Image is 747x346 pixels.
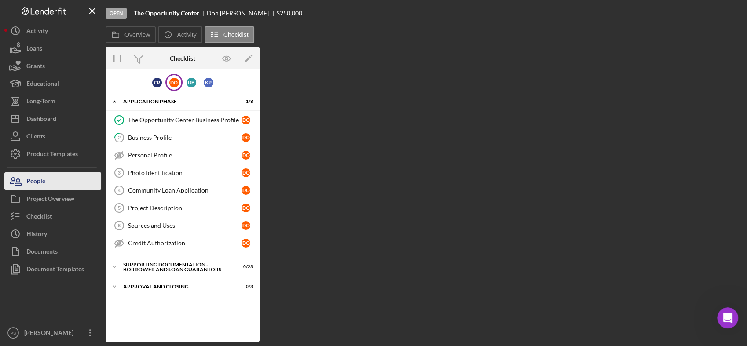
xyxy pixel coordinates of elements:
div: Archive a Project [13,211,163,228]
div: Archive a Project [18,215,147,224]
div: Educational [26,75,59,95]
button: Dashboard [4,110,101,127]
a: 3Photo IdentificationDO [110,164,255,182]
div: The Opportunity Center Business Profile [128,117,242,124]
text: PS [11,331,16,335]
button: Clients [4,127,101,145]
a: The Opportunity Center Business ProfileDO [110,111,255,129]
img: Profile image for Christina [18,124,36,142]
div: • 2h ago [92,133,117,142]
p: How can we help? [18,77,158,92]
div: 0 / 23 [237,264,253,270]
div: Application Phase [123,99,231,104]
div: D O [242,204,250,212]
div: Close [151,14,167,30]
div: Clients [26,127,45,147]
div: Photo Identification [128,169,242,176]
div: Exporting Data [18,231,147,240]
div: Grants [26,57,45,77]
label: Overview [124,31,150,38]
div: Personal Profile [128,152,242,159]
button: Overview [106,26,156,43]
span: Messages [73,278,103,284]
div: History [26,225,47,245]
button: Loans [4,40,101,57]
label: Activity [177,31,196,38]
div: Update Permissions Settings [18,182,147,192]
div: Checklist [26,208,52,227]
button: People [4,172,101,190]
div: D O [242,133,250,142]
div: [PERSON_NAME] [39,133,90,142]
div: D O [242,186,250,195]
div: Pipeline and Forecast View [18,199,147,208]
tspan: 5 [118,205,121,211]
div: Business Profile [128,134,242,141]
button: Educational [4,75,101,92]
span: Search for help [18,162,71,171]
div: Recent message [18,111,158,120]
div: K P [204,78,213,87]
div: Don [PERSON_NAME] [207,10,276,17]
div: D O [242,151,250,160]
p: Hi [PERSON_NAME] [18,62,158,77]
button: Help [117,256,176,291]
div: D O [242,239,250,248]
button: Messages [59,256,117,291]
a: 5Project DescriptionDO [110,199,255,217]
div: D O [169,78,179,87]
button: Long-Term [4,92,101,110]
a: Credit AuthorizationDO [110,234,255,252]
b: The Opportunity Center [134,10,199,17]
div: Open [106,8,127,19]
div: D O [242,221,250,230]
button: Search for help [13,158,163,175]
button: Project Overview [4,190,101,208]
div: Product Templates [26,145,78,165]
button: History [4,225,101,243]
div: Approval and Closing [123,284,231,289]
div: Project Description [128,204,242,211]
button: PS[PERSON_NAME] [4,324,101,342]
button: Documents [4,243,101,260]
div: C R [152,78,162,87]
div: Document Templates [26,260,84,280]
img: Profile image for Allison [111,14,128,32]
div: D O [242,116,250,124]
tspan: 4 [118,188,121,193]
div: Supporting Documentation - Borrower and Loan Guarantors [123,262,231,272]
div: Loans [26,40,42,59]
div: Pipeline and Forecast View [13,195,163,211]
span: Home [19,278,39,284]
tspan: 2 [118,135,121,140]
tspan: 6 [118,223,121,228]
a: Grants [4,57,101,75]
button: Activity [158,26,202,43]
div: [PERSON_NAME] [22,324,79,344]
button: Checklist [4,208,101,225]
div: Profile image for ChristinaHi [PERSON_NAME], Thank you for reaching out! You, as the lender, can ... [9,117,167,149]
button: Checklist [205,26,254,43]
div: Exporting Data [13,228,163,244]
div: People [26,172,45,192]
button: Activity [4,22,101,40]
div: D B [187,78,196,87]
a: 2Business ProfileDO [110,129,255,146]
a: 6Sources and UsesDO [110,217,255,234]
button: Product Templates [4,145,101,163]
div: Update Permissions Settings [13,179,163,195]
div: Community Loan Application [128,187,242,194]
button: Document Templates [4,260,101,278]
div: Recent messageProfile image for ChristinaHi [PERSON_NAME], Thank you for reaching out! You, as th... [9,103,167,149]
div: Project Overview [26,190,74,210]
div: Sources and Uses [128,222,242,229]
img: Profile image for Christina [128,14,145,32]
div: Documents [26,243,58,262]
